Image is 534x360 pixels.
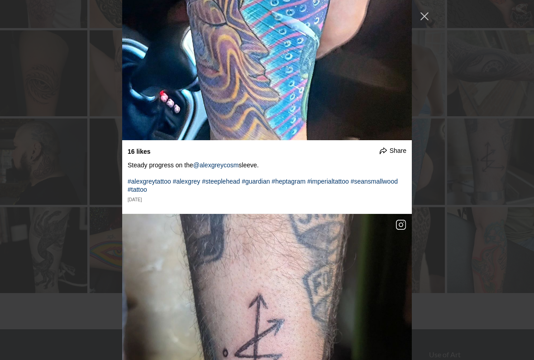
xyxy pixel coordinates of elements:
a: #tattoo [128,186,147,193]
a: #alexgrey [173,178,200,185]
div: 16 likes [128,147,151,156]
a: #seansmallwood [351,178,398,185]
a: @alexgreycosm [193,161,239,169]
a: #guardian [242,178,270,185]
button: Close Instagram Feed Popup [417,9,432,24]
a: #alexgreytattoo [128,178,171,185]
div: [DATE] [128,197,406,203]
a: #heptagram [272,178,305,185]
div: Steady progress on the sleeve. [128,161,406,194]
a: #steeplehead [202,178,240,185]
a: #imperialtattoo [307,178,349,185]
span: Share [390,147,406,155]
